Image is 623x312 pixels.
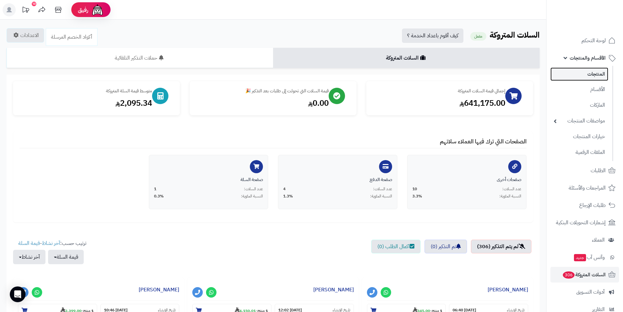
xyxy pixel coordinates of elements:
[550,232,619,248] a: العملاء
[550,215,619,230] a: إشعارات التحويلات البنكية
[283,176,392,183] div: صفحة الدفع
[502,186,521,192] span: عدد السلات:
[244,186,263,192] span: عدد السلات:
[550,284,619,300] a: أدوات التسويق
[48,250,84,264] button: قيمة السلة
[373,98,505,109] div: 641,175.00
[42,239,60,247] a: آخر نشاط
[579,201,606,210] span: طلبات الإرجاع
[370,193,392,199] span: النسبة المئوية:
[412,176,521,183] div: صفحات أخرى
[569,183,606,193] span: المراجعات والأسئلة
[570,53,606,63] span: الأقسام والمنتجات
[550,98,608,112] a: الماركات
[20,98,152,109] div: 2,095.34
[562,270,606,279] span: السلات المتروكة
[402,28,463,43] a: كيف أقوم باعداد الخدمة ؟
[470,32,486,41] small: مفعل
[32,2,36,6] div: 10
[46,28,97,46] a: أكواد الخصم المرسلة
[488,286,528,294] a: [PERSON_NAME]
[412,193,422,199] span: 3.3%
[550,67,608,81] a: المنتجات
[17,3,34,18] a: تحديثات المنصة
[563,271,575,279] span: 306
[154,186,156,192] span: 1
[424,240,467,253] a: تم التذكير (0)
[154,193,164,199] span: 0.3%
[574,254,586,261] span: جديد
[550,130,608,144] a: خيارات المنتجات
[499,193,521,199] span: النسبة المئوية:
[576,287,605,297] span: أدوات التسويق
[20,138,527,148] h4: الصفحات التي ترك فيها العملاء سلاتهم
[371,240,421,253] a: اكمال الطلب (0)
[373,88,505,94] div: إجمالي قيمة السلات المتروكة
[373,186,392,192] span: عدد السلات:
[283,193,293,199] span: 1.3%
[18,239,40,247] a: قيمة السلة
[154,176,263,183] div: صفحة السلة
[490,29,540,41] b: السلات المتروكة
[550,114,608,128] a: مواصفات المنتجات
[13,250,45,264] button: آخر نشاط
[556,218,606,227] span: إشعارات التحويلات البنكية
[550,145,608,159] a: الملفات الرقمية
[550,163,619,178] a: الطلبات
[592,235,605,245] span: العملاء
[20,88,152,94] div: متوسط قيمة السلة المتروكة
[139,286,179,294] a: [PERSON_NAME]
[7,28,44,43] a: الاعدادات
[196,98,329,109] div: 0.00
[412,186,417,192] span: 10
[283,186,286,192] span: 4
[550,33,619,48] a: لوحة التحكم
[550,267,619,283] a: السلات المتروكة306
[78,6,88,14] span: رفيق
[581,36,606,45] span: لوحة التحكم
[471,240,531,253] a: لم يتم التذكير (306)
[241,193,263,199] span: النسبة المئوية:
[550,83,608,97] a: الأقسام
[91,3,104,16] img: ai-face.png
[196,88,329,94] div: قيمة السلات التي تحولت إلى طلبات بعد التذكير 🎉
[13,240,86,264] ul: ترتيب حسب: -
[573,253,605,262] span: وآتس آب
[591,166,606,175] span: الطلبات
[550,180,619,196] a: المراجعات والأسئلة
[550,197,619,213] a: طلبات الإرجاع
[550,249,619,265] a: وآتس آبجديد
[10,286,26,302] div: Open Intercom Messenger
[313,286,354,294] a: [PERSON_NAME]
[273,48,540,68] a: السلات المتروكة
[7,48,273,68] a: حملات التذكير التلقائية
